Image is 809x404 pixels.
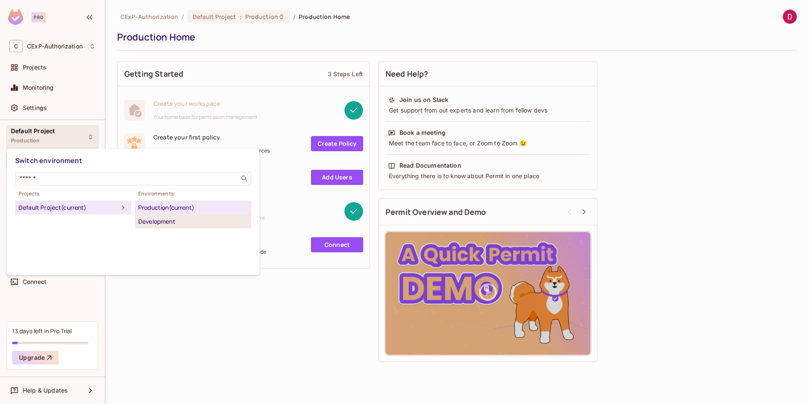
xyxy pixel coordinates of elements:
[15,190,131,197] span: Projects
[15,156,82,165] span: Switch environment
[138,217,248,227] div: Development
[135,190,251,197] span: Environments
[19,203,118,213] div: Default Project (current)
[138,203,248,213] div: Production (current)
